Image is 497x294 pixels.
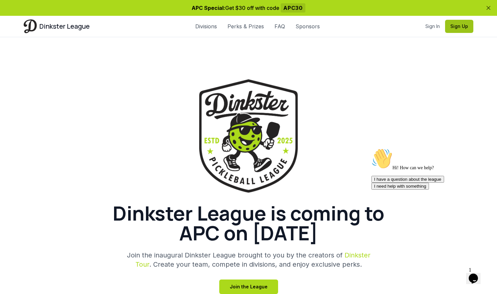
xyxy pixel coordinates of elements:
[199,79,298,193] img: Dinkster League
[24,4,473,12] p: Get $30 off with code
[425,23,440,30] a: Sign In
[485,5,492,11] button: Dismiss banner
[39,22,90,31] span: Dinkster League
[24,19,90,33] a: Dinkster League
[3,37,60,44] button: I need help with something
[369,146,487,261] iframe: chat widget
[3,20,65,25] span: Hi! How can we help?
[192,5,225,11] span: APC Special:
[281,3,305,13] span: APC30
[122,251,375,269] p: Join the inaugural Dinkster League brought to you by the creators of . Create your team, compete ...
[195,22,217,30] a: Divisions
[219,280,278,294] button: Join the League
[466,264,487,284] iframe: chat widget
[3,30,75,37] button: I have a question about the league
[3,3,24,24] img: :wave:
[3,3,121,44] div: 👋Hi! How can we help?I have a question about the leagueI need help with something
[91,203,406,243] h1: Dinkster League is coming to APC on [DATE]
[227,22,264,30] a: Perks & Prizes
[445,20,473,33] button: Sign Up
[274,22,285,30] a: FAQ
[24,19,37,33] img: Dinkster
[296,22,320,30] a: Sponsors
